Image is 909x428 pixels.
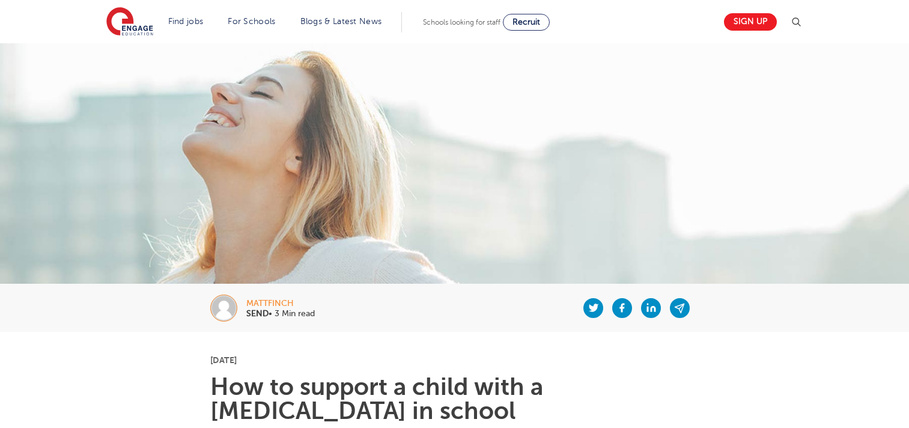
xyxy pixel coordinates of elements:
h1: How to support a child with a [MEDICAL_DATA] in school [210,375,699,423]
a: Sign up [724,13,777,31]
a: For Schools [228,17,275,26]
img: Engage Education [106,7,153,37]
b: SEND [246,309,269,318]
div: mattfinch [246,299,315,308]
p: [DATE] [210,356,699,364]
a: Blogs & Latest News [300,17,382,26]
span: Schools looking for staff [423,18,500,26]
a: Find jobs [168,17,204,26]
p: • 3 Min read [246,310,315,318]
span: Recruit [512,17,540,26]
a: Recruit [503,14,550,31]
